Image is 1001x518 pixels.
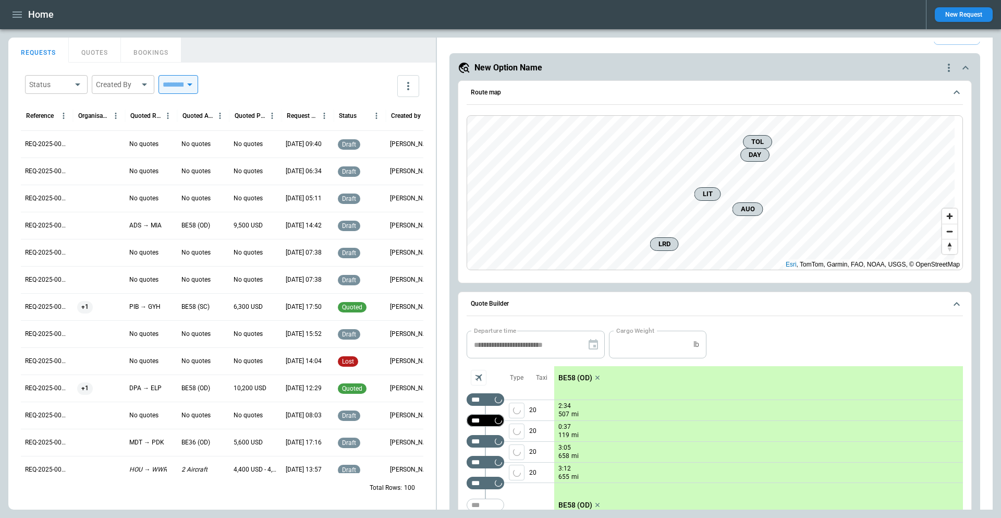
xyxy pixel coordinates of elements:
[25,438,69,447] p: REQ-2025-000253
[129,384,162,393] p: DPA → ELP
[509,465,524,480] span: Type of sector
[529,442,554,462] p: 20
[340,249,358,257] span: draft
[129,140,158,149] p: No quotes
[181,330,211,339] p: No quotes
[935,7,993,22] button: New Request
[181,140,211,149] p: No quotes
[28,8,54,21] h1: Home
[77,294,93,320] span: +1
[25,357,69,366] p: REQ-2025-000256
[558,501,592,510] p: BE58 (OD)
[558,423,571,431] p: 0:37
[286,330,322,339] p: 08/22/2025 15:52
[286,438,322,447] p: 08/19/2025 17:16
[286,221,322,230] p: 08/26/2025 14:42
[25,275,69,284] p: REQ-2025-000259
[286,275,322,284] p: 08/26/2025 07:38
[26,112,54,119] div: Reference
[390,167,434,176] p: George O'Bryan
[558,444,571,452] p: 3:05
[748,137,767,147] span: TOL
[571,431,579,440] p: mi
[509,444,524,460] button: left aligned
[529,421,554,441] p: 20
[474,62,542,74] h5: New Option Name
[286,140,322,149] p: 08/29/2025 09:40
[467,499,504,511] div: Too short
[25,221,69,230] p: REQ-2025-000261
[96,79,138,90] div: Created By
[558,374,592,382] p: BE58 (OD)
[467,116,955,270] canvas: Map
[558,465,571,473] p: 3:12
[181,411,211,420] p: No quotes
[693,340,699,349] p: lb
[286,248,322,257] p: 08/26/2025 07:38
[234,384,266,393] p: 10,200 USD
[213,109,227,123] button: Quoted Aircraft column menu
[467,456,504,468] div: Too short
[340,331,358,338] span: draft
[509,444,524,460] span: Type of sector
[181,303,210,311] p: BE58 (SC)
[181,194,211,203] p: No quotes
[340,195,358,202] span: draft
[25,411,69,420] p: REQ-2025-000254
[571,410,579,419] p: mi
[25,167,69,176] p: REQ-2025-000263
[286,411,322,420] p: 08/22/2025 08:03
[558,452,569,461] p: 658
[129,303,161,311] p: PIB → GYH
[130,112,161,119] div: Quoted Route
[129,194,158,203] p: No quotes
[235,112,265,119] div: Quoted Price
[390,411,434,420] p: Ben Gundermann
[942,224,957,239] button: Zoom out
[340,141,358,148] span: draft
[234,167,263,176] p: No quotes
[234,275,263,284] p: No quotes
[161,109,175,123] button: Quoted Route column menu
[467,435,504,448] div: Too short
[181,275,211,284] p: No quotes
[318,109,331,123] button: Request Created At (UTC-05:00) column menu
[509,424,524,439] span: Type of sector
[340,276,358,284] span: draft
[25,330,69,339] p: REQ-2025-000257
[509,465,524,480] button: left aligned
[390,194,434,203] p: George O'Bryan
[390,330,434,339] p: Ben Gundermann
[25,384,69,393] p: REQ-2025-000255
[942,239,957,254] button: Reset bearing to north
[340,358,356,365] span: lost
[129,275,158,284] p: No quotes
[390,303,434,311] p: Allen Maki
[340,168,358,175] span: draft
[234,221,263,230] p: 9,500 USD
[391,112,421,119] div: Created by
[745,150,765,160] span: DAY
[529,463,554,483] p: 20
[286,167,322,176] p: 08/27/2025 06:34
[340,439,358,447] span: draft
[129,167,158,176] p: No quotes
[181,248,211,257] p: No quotes
[390,438,434,447] p: Allen Maki
[467,393,504,406] div: Not found
[699,189,716,199] span: LIT
[181,167,211,176] p: No quotes
[286,357,322,366] p: 08/22/2025 14:04
[234,303,263,311] p: 6,300 USD
[339,112,357,119] div: Status
[129,221,162,230] p: ADS → MIA
[69,38,121,63] button: QUOTES
[25,140,69,149] p: REQ-2025-000264
[390,221,434,230] p: Allen Maki
[234,248,263,257] p: No quotes
[287,112,318,119] div: Request Created At (UTC-05:00)
[467,477,504,489] div: Too short
[458,62,972,74] button: New Option Namequote-option-actions
[181,384,210,393] p: BE58 (OD)
[390,357,434,366] p: Ben Gundermann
